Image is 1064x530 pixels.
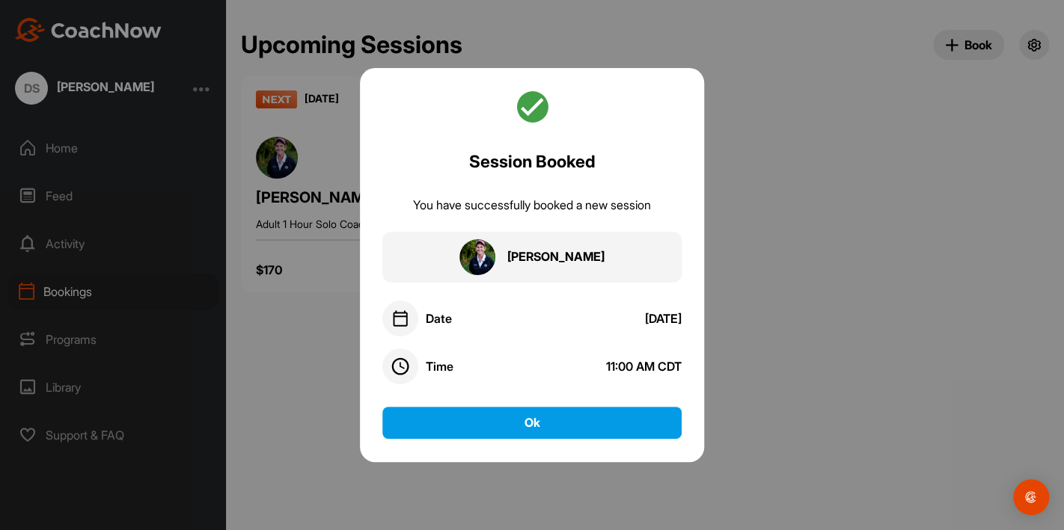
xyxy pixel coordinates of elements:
img: square_3a637bf1812625bbe0a2dd899ceb9368.jpg [459,239,495,275]
h2: Session Booked [469,149,596,174]
div: [PERSON_NAME] [507,248,605,265]
div: Time [426,359,453,374]
div: Date [426,311,452,326]
button: Ok [382,407,682,439]
div: [DATE] [645,311,682,326]
div: Open Intercom Messenger [1013,479,1049,515]
div: You have successfully booked a new session [413,197,651,214]
div: 11:00 AM CDT [606,359,682,374]
img: date [391,309,409,327]
img: time [391,357,409,375]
